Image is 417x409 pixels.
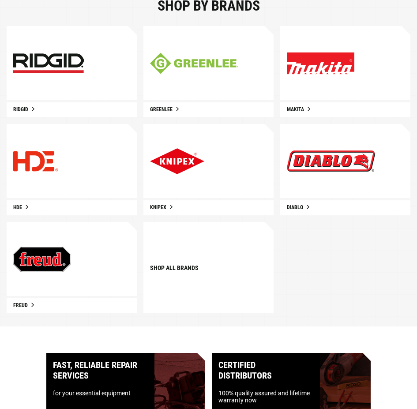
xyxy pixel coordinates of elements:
span: Ridgid [13,107,28,113]
a: Ridgid [7,102,137,117]
img: Explore Our New Products [150,148,204,174]
a: Explore Our New Products [7,124,137,198]
a: Explore Our New Products [280,26,410,100]
a: Makita [280,102,410,117]
img: Explore Our New Products [13,247,71,272]
div: 100% quality assured and lifetime warranty now [218,390,313,404]
img: ridgid-mobile.jpg [13,53,84,73]
span: Diablo [287,205,303,211]
span: Makita [287,107,304,113]
a: Shop all brands [150,265,199,271]
a: Greenlee [143,102,274,117]
span: Knipex [150,205,166,211]
a: Diablo [280,200,410,215]
img: Explore Our New Products [287,150,375,172]
a: Explore Our New Products [143,124,274,198]
a: Explore Our New Products [7,222,137,296]
a: HDE [7,200,137,215]
span: Greenlee [150,107,173,113]
a: Explore Our New Products [280,124,410,198]
span: Freud [13,303,28,309]
div: for your essential equipment [53,390,148,397]
a: Freud [7,298,137,313]
span: HDE [13,205,22,211]
img: greenline-mobile.jpg [150,53,238,74]
a: Knipex [143,200,274,215]
img: Explore Our New Products [287,52,354,75]
div: Certified distributors [218,360,313,381]
img: Explore Our New Products [13,151,58,172]
div: Fast, reliable repair services [53,360,148,381]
